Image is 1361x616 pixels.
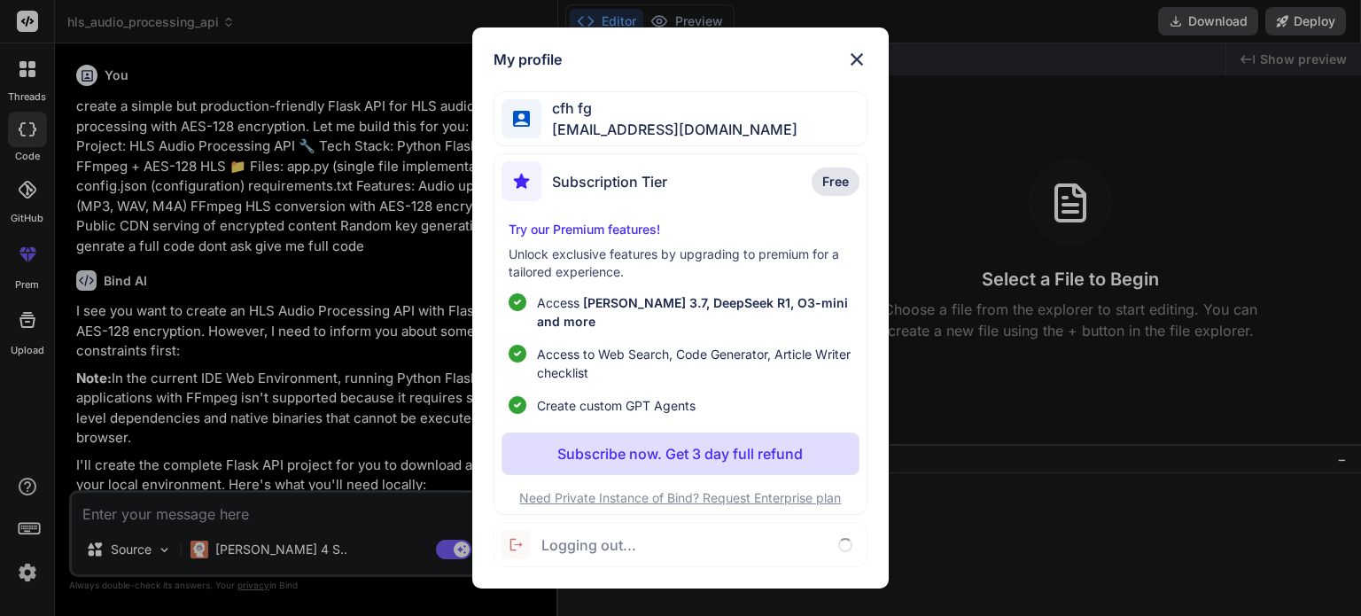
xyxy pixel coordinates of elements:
img: checklist [509,293,526,311]
span: Access to Web Search, Code Generator, Article Writer checklist [537,345,852,382]
span: [PERSON_NAME] 3.7, DeepSeek R1, O3-mini and more [537,295,848,329]
h1: My profile [494,49,562,70]
span: Create custom GPT Agents [537,396,696,415]
img: close [846,49,867,70]
p: Need Private Instance of Bind? Request Enterprise plan [502,489,859,507]
p: Try our Premium features! [509,221,852,238]
img: subscription [502,161,541,201]
img: logout [502,530,541,559]
img: checklist [509,345,526,363]
span: Subscription Tier [552,171,667,192]
p: Unlock exclusive features by upgrading to premium for a tailored experience. [509,246,852,281]
img: checklist [509,396,526,414]
img: profile [513,111,530,128]
button: Subscribe now. Get 3 day full refund [502,433,859,475]
p: Subscribe now. Get 3 day full refund [557,443,803,464]
span: Logging out... [541,534,636,556]
span: [EMAIL_ADDRESS][DOMAIN_NAME] [541,119,797,140]
span: cfh fg [541,97,797,119]
span: Free [822,173,849,191]
p: Access [537,293,852,331]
